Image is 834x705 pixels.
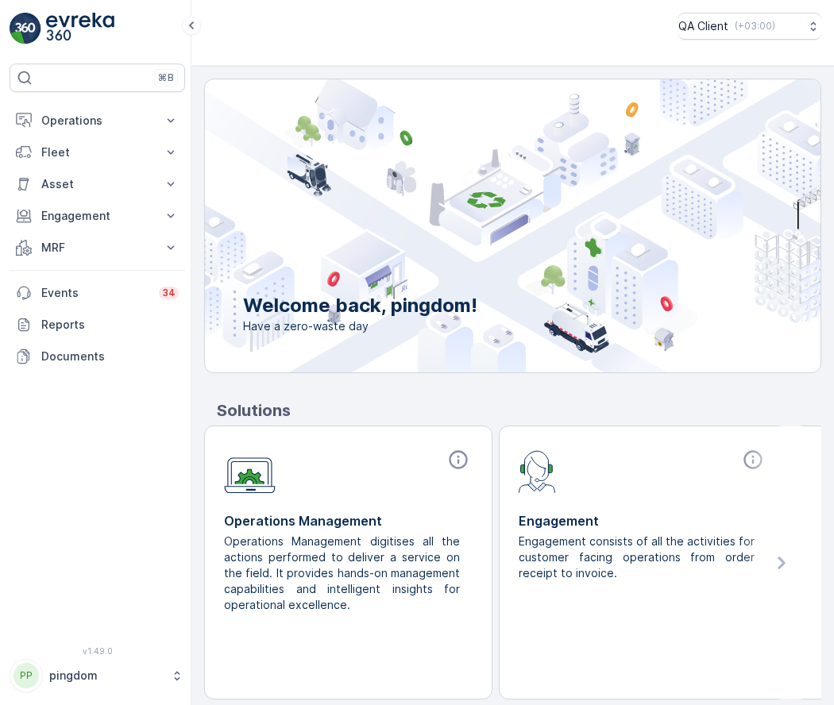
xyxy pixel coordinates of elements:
[41,285,149,301] p: Events
[158,71,174,84] p: ⌘B
[41,240,153,256] p: MRF
[133,79,820,372] img: city illustration
[10,13,41,44] img: logo
[10,277,185,309] a: Events34
[10,105,185,137] button: Operations
[224,511,473,530] p: Operations Management
[678,18,728,34] p: QA Client
[10,646,185,656] span: v 1.49.0
[14,663,39,688] div: PP
[10,168,185,200] button: Asset
[46,13,114,44] img: logo_light-DOdMpM7g.png
[41,144,153,160] p: Fleet
[10,659,185,692] button: PPpingdom
[519,511,767,530] p: Engagement
[41,113,153,129] p: Operations
[41,349,179,364] p: Documents
[10,341,185,372] a: Documents
[10,232,185,264] button: MRF
[41,176,153,192] p: Asset
[10,137,185,168] button: Fleet
[41,317,179,333] p: Reports
[224,449,276,494] img: module-icon
[49,668,163,684] p: pingdom
[519,534,755,581] p: Engagement consists of all the activities for customer facing operations from order receipt to in...
[217,399,821,422] p: Solutions
[10,200,185,232] button: Engagement
[10,309,185,341] a: Reports
[678,13,821,40] button: QA Client(+03:00)
[41,208,153,224] p: Engagement
[243,293,477,318] p: Welcome back, pingdom!
[519,449,556,493] img: module-icon
[224,534,460,613] p: Operations Management digitises all the actions performed to deliver a service on the field. It p...
[162,287,176,299] p: 34
[735,20,775,33] p: ( +03:00 )
[243,318,477,334] span: Have a zero-waste day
